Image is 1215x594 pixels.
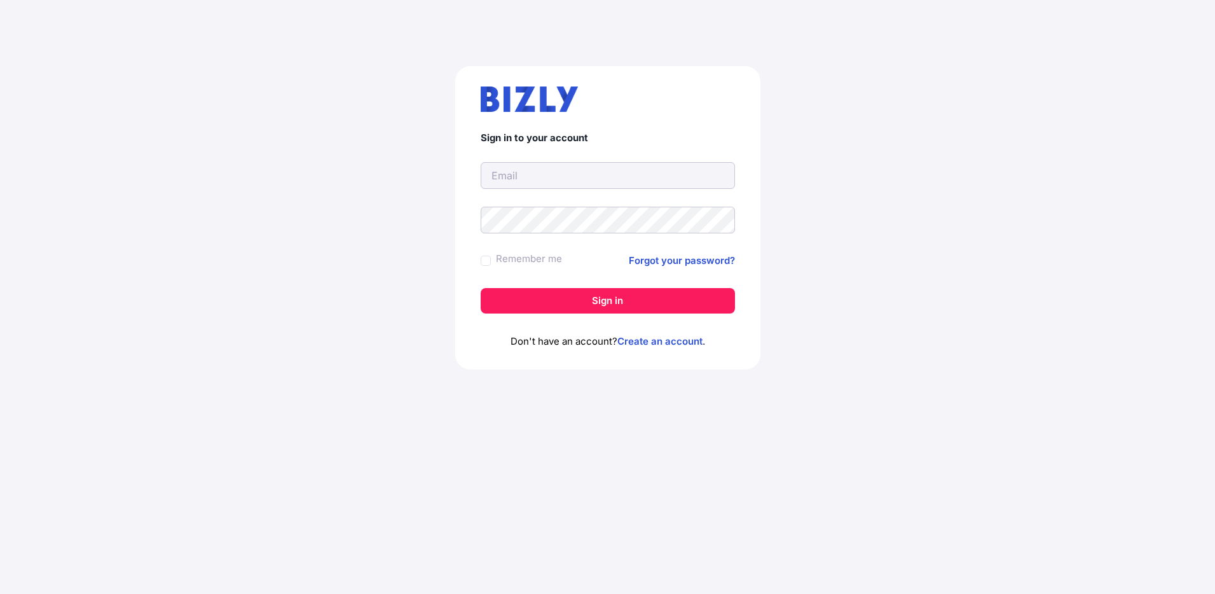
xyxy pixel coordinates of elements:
h4: Sign in to your account [481,132,735,144]
img: bizly_logo.svg [481,86,579,112]
label: Remember me [496,251,562,266]
a: Forgot your password? [629,253,735,268]
a: Create an account [617,335,703,347]
input: Email [481,162,735,189]
button: Sign in [481,288,735,314]
p: Don't have an account? . [481,334,735,349]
